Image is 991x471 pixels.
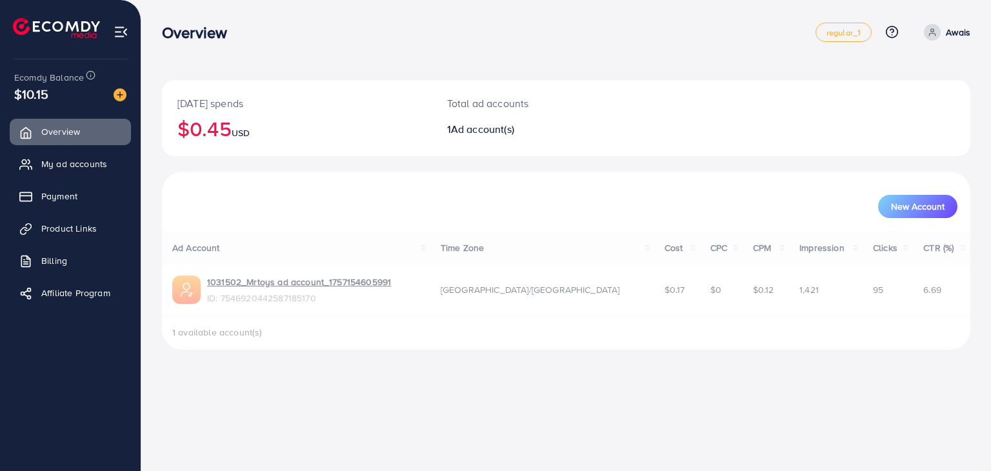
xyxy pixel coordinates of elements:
span: Overview [41,125,80,138]
span: My ad accounts [41,157,107,170]
span: $10.15 [14,85,48,103]
p: Total ad accounts [447,95,618,111]
a: Overview [10,119,131,145]
h2: 1 [447,123,618,135]
h2: $0.45 [177,116,416,141]
a: Awais [919,24,970,41]
span: New Account [891,202,945,211]
img: image [114,88,126,101]
a: Billing [10,248,131,274]
span: Billing [41,254,67,267]
p: [DATE] spends [177,95,416,111]
span: regular_1 [826,28,861,37]
span: Ad account(s) [451,122,514,136]
a: Payment [10,183,131,209]
img: logo [13,18,100,38]
a: regular_1 [816,23,872,42]
span: USD [232,126,250,139]
a: Product Links [10,215,131,241]
h3: Overview [162,23,237,42]
span: Payment [41,190,77,203]
button: New Account [878,195,957,218]
iframe: Chat [936,413,981,461]
a: My ad accounts [10,151,131,177]
p: Awais [946,25,970,40]
img: menu [114,25,128,39]
span: Ecomdy Balance [14,71,84,84]
a: Affiliate Program [10,280,131,306]
span: Product Links [41,222,97,235]
span: Affiliate Program [41,286,110,299]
